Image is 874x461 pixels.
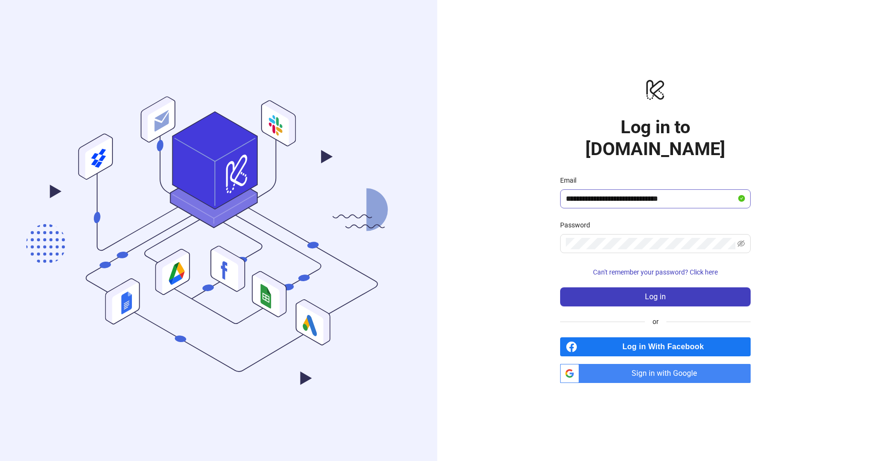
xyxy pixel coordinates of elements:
[560,175,583,186] label: Email
[566,238,735,249] input: Password
[560,287,751,306] button: Log in
[593,268,718,276] span: Can't remember your password? Click here
[645,293,666,301] span: Log in
[583,364,751,383] span: Sign in with Google
[560,265,751,280] button: Can't remember your password? Click here
[560,337,751,356] a: Log in With Facebook
[566,193,736,205] input: Email
[560,364,751,383] a: Sign in with Google
[560,116,751,160] h1: Log in to [DOMAIN_NAME]
[645,316,666,327] span: or
[737,240,745,247] span: eye-invisible
[581,337,751,356] span: Log in With Facebook
[560,220,596,230] label: Password
[560,268,751,276] a: Can't remember your password? Click here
